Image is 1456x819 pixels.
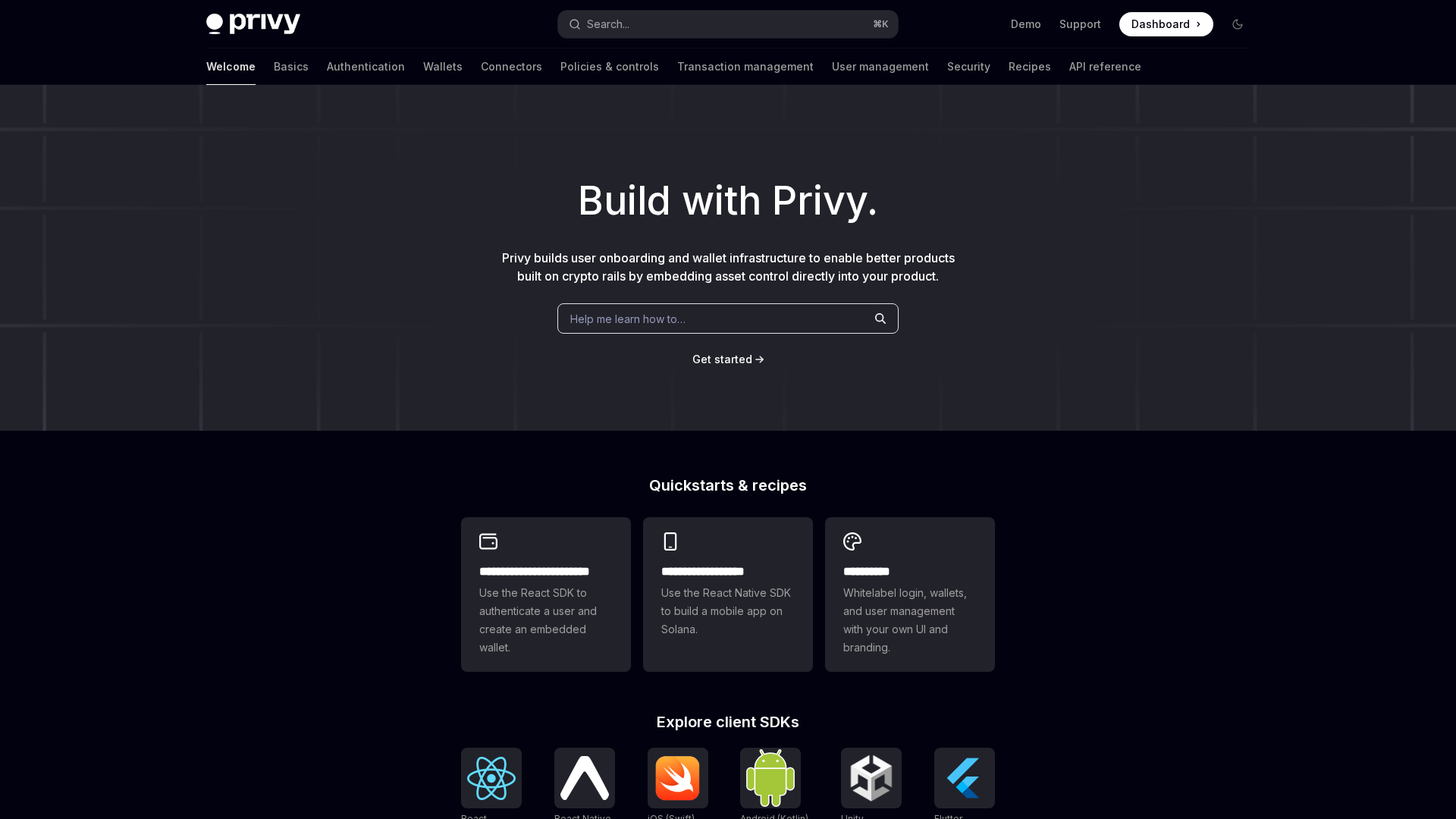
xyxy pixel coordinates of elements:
[206,14,300,35] img: dark logo
[692,352,752,367] a: Get started
[1119,12,1213,36] a: Dashboard
[1069,49,1141,85] a: API reference
[502,250,955,284] span: Privy builds user onboarding and wallet infrastructure to enable better products built on crypto ...
[677,49,814,85] a: Transaction management
[481,49,542,85] a: Connectors
[24,171,1432,231] h1: Build with Privy.
[1131,17,1190,32] span: Dashboard
[1011,17,1041,32] a: Demo
[423,49,463,85] a: Wallets
[746,749,795,806] img: Android (Kotlin)
[461,714,995,730] h2: Explore client SDKs
[206,49,256,85] a: Welcome
[692,353,752,366] span: Get started
[1009,49,1051,85] a: Recipes
[467,757,516,800] img: React
[825,517,995,672] a: **** *****Whitelabel login, wallets, and user management with your own UI and branding.
[558,11,898,38] button: Open search
[1059,17,1101,32] a: Support
[661,584,795,639] span: Use the React Native SDK to build a mobile app on Solana.
[560,756,609,799] img: React Native
[847,754,896,802] img: Unity
[873,18,889,30] span: ⌘ K
[947,49,990,85] a: Security
[643,517,813,672] a: **** **** **** ***Use the React Native SDK to build a mobile app on Solana.
[327,49,405,85] a: Authentication
[560,49,659,85] a: Policies & controls
[1225,12,1250,36] button: Toggle dark mode
[832,49,929,85] a: User management
[479,584,613,657] span: Use the React SDK to authenticate a user and create an embedded wallet.
[587,15,629,33] div: Search...
[940,754,989,802] img: Flutter
[461,478,995,493] h2: Quickstarts & recipes
[654,755,702,801] img: iOS (Swift)
[843,584,977,657] span: Whitelabel login, wallets, and user management with your own UI and branding.
[570,311,686,327] span: Help me learn how to…
[274,49,309,85] a: Basics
